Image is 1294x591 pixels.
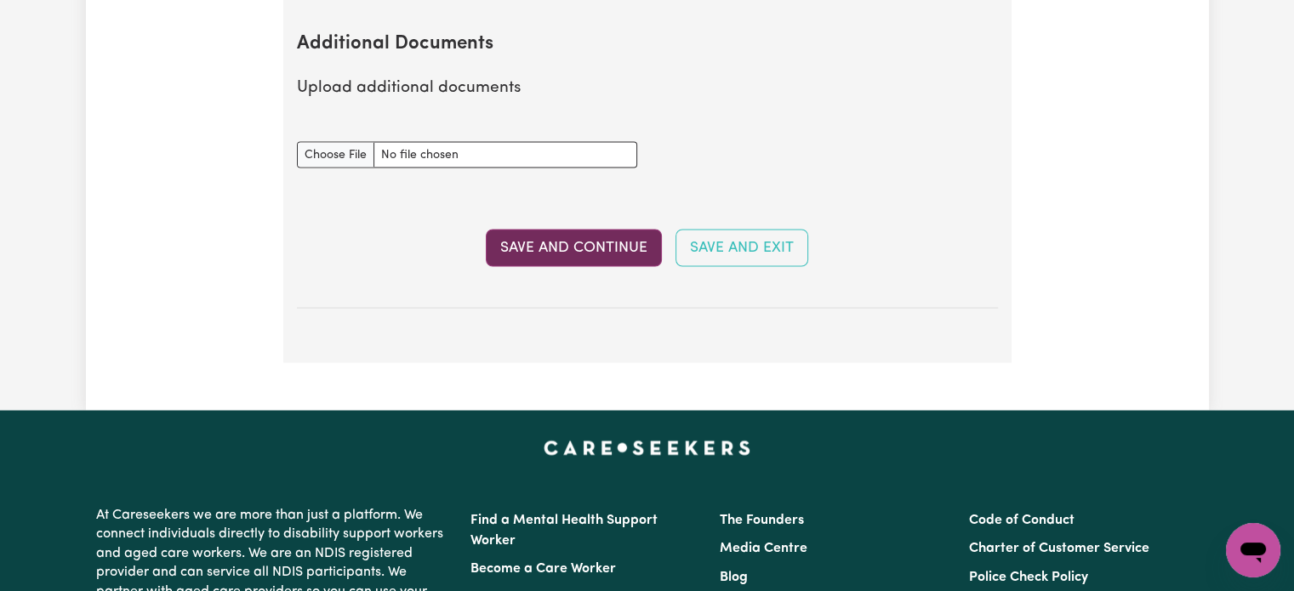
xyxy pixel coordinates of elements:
[969,541,1149,554] a: Charter of Customer Service
[297,32,998,55] h2: Additional Documents
[969,570,1088,583] a: Police Check Policy
[720,541,807,554] a: Media Centre
[1226,523,1280,577] iframe: Button to launch messaging window
[969,513,1075,526] a: Code of Conduct
[544,440,750,454] a: Careseekers home page
[470,561,616,575] a: Become a Care Worker
[676,229,808,266] button: Save and Exit
[720,513,804,526] a: The Founders
[486,229,662,266] button: Save and Continue
[720,570,748,583] a: Blog
[470,513,658,547] a: Find a Mental Health Support Worker
[297,76,998,100] p: Upload additional documents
